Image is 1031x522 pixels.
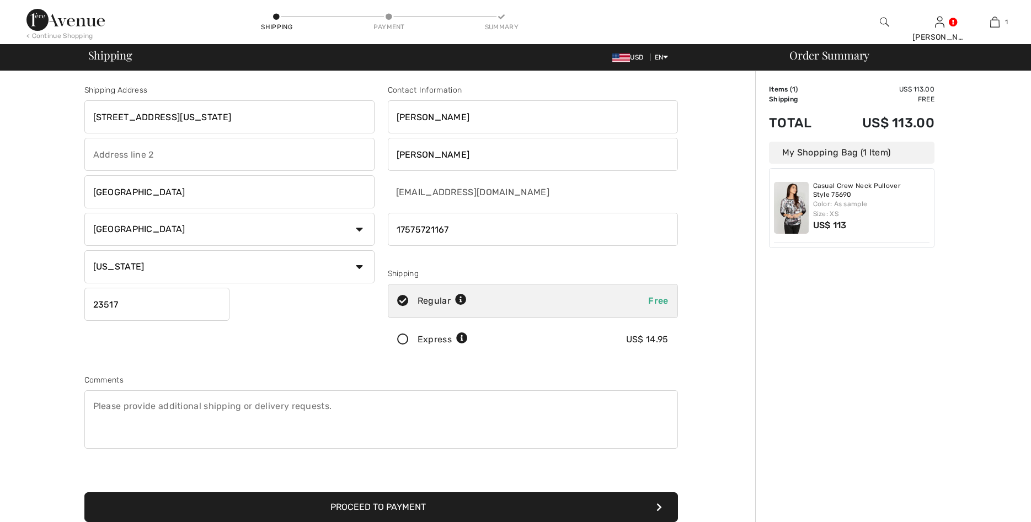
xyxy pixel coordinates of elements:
[388,84,678,96] div: Contact Information
[84,175,375,208] input: City
[388,268,678,279] div: Shipping
[26,9,105,31] img: 1ère Avenue
[626,333,669,346] div: US$ 14.95
[935,15,944,29] img: My Info
[388,138,678,171] input: Last name
[769,84,831,94] td: Items ( )
[418,333,468,346] div: Express
[260,22,293,32] div: Shipping
[769,104,831,142] td: Total
[388,175,606,208] input: E-mail
[990,15,1000,29] img: My Bag
[84,100,375,133] input: Address line 1
[813,199,930,219] div: Color: As sample Size: XS
[912,31,966,43] div: [PERSON_NAME]
[84,288,229,321] input: Zip/Postal Code
[776,50,1024,61] div: Order Summary
[831,104,935,142] td: US$ 113.00
[655,53,669,61] span: EN
[612,53,648,61] span: USD
[968,15,1022,29] a: 1
[485,22,518,32] div: Summary
[26,31,93,41] div: < Continue Shopping
[880,15,889,29] img: search the website
[648,295,668,306] span: Free
[84,492,678,522] button: Proceed to Payment
[831,84,935,94] td: US$ 113.00
[84,374,678,386] div: Comments
[88,50,132,61] span: Shipping
[388,100,678,133] input: First name
[813,220,847,230] span: US$ 113
[769,142,934,164] div: My Shopping Bag (1 Item)
[774,182,809,234] img: Casual Crew Neck Pullover Style 75690
[935,17,944,27] a: Sign In
[769,94,831,104] td: Shipping
[1005,17,1008,27] span: 1
[388,213,678,246] input: Mobile
[84,138,375,171] input: Address line 2
[792,85,795,93] span: 1
[418,294,467,308] div: Regular
[612,53,630,62] img: US Dollar
[813,182,930,199] a: Casual Crew Neck Pullover Style 75690
[831,94,935,104] td: Free
[372,22,405,32] div: Payment
[84,84,375,96] div: Shipping Address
